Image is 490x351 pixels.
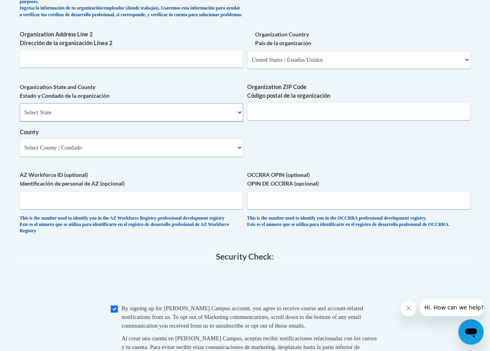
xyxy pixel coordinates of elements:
[401,300,416,316] iframe: Close message
[122,305,363,329] span: By signing up for [PERSON_NAME] Campus account, you agree to receive course and account-related n...
[247,171,471,188] label: OCCRRA OPIN (optional) OPIN DE OCCRRA (opcional)
[247,30,471,47] label: Organization Country País de la organización
[458,319,484,345] iframe: Button to launch messaging window
[20,128,243,137] label: County
[20,215,243,235] div: This is the number used to identify you in the AZ Workforce Registry professional development reg...
[20,171,243,188] label: AZ Workforce ID (optional) Identificación de personal de AZ (opcional)
[247,83,471,100] label: Organization ZIP Code Código postal de la organización
[247,215,471,228] div: This is the number used to identify you in the OCCRRA professional development registry. Este es ...
[420,299,484,316] iframe: Message from company
[20,30,243,47] label: Organization Address Line 2 Dirección de la organización Línea 2
[20,49,243,68] input: Metadata input
[216,251,274,261] span: Security Check:
[247,102,471,120] input: Metadata input
[20,83,243,100] label: Organization State and County Estado y Condado de la organización
[185,269,305,300] iframe: reCAPTCHA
